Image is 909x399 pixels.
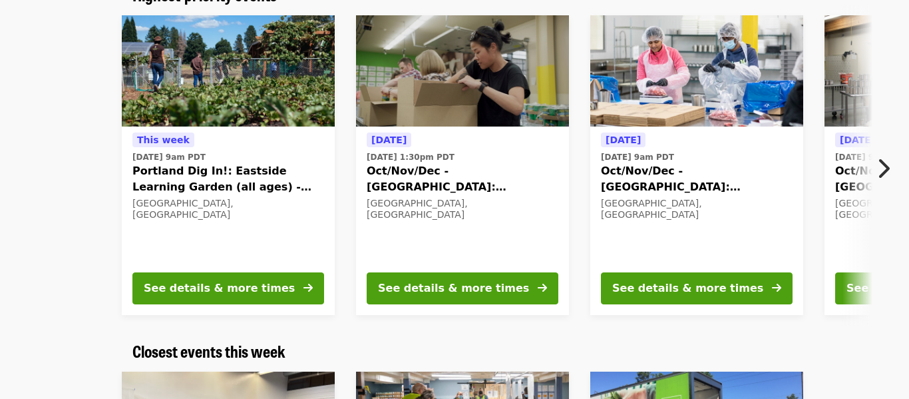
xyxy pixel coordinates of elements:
[356,15,569,315] a: See details for "Oct/Nov/Dec - Portland: Repack/Sort (age 8+)"
[612,280,763,296] div: See details & more times
[132,272,324,304] button: See details & more times
[590,15,803,127] img: Oct/Nov/Dec - Beaverton: Repack/Sort (age 10+) organized by Oregon Food Bank
[601,151,674,163] time: [DATE] 9am PDT
[590,15,803,315] a: See details for "Oct/Nov/Dec - Beaverton: Repack/Sort (age 10+)"
[132,339,285,362] span: Closest events this week
[367,198,558,220] div: [GEOGRAPHIC_DATA], [GEOGRAPHIC_DATA]
[132,342,285,361] a: Closest events this week
[601,272,793,304] button: See details & more times
[137,135,190,145] span: This week
[122,15,335,315] a: See details for "Portland Dig In!: Eastside Learning Garden (all ages) - Aug/Sept/Oct"
[144,280,295,296] div: See details & more times
[835,151,908,163] time: [DATE] 9am PDT
[865,150,909,187] button: Next item
[538,282,547,294] i: arrow-right icon
[601,198,793,220] div: [GEOGRAPHIC_DATA], [GEOGRAPHIC_DATA]
[132,198,324,220] div: [GEOGRAPHIC_DATA], [GEOGRAPHIC_DATA]
[132,151,206,163] time: [DATE] 9am PDT
[606,135,641,145] span: [DATE]
[367,272,558,304] button: See details & more times
[876,156,890,181] i: chevron-right icon
[367,151,454,163] time: [DATE] 1:30pm PDT
[772,282,781,294] i: arrow-right icon
[303,282,313,294] i: arrow-right icon
[840,135,875,145] span: [DATE]
[356,15,569,127] img: Oct/Nov/Dec - Portland: Repack/Sort (age 8+) organized by Oregon Food Bank
[378,280,529,296] div: See details & more times
[371,135,407,145] span: [DATE]
[601,163,793,195] span: Oct/Nov/Dec - [GEOGRAPHIC_DATA]: Repack/Sort (age [DEMOGRAPHIC_DATA]+)
[367,163,558,195] span: Oct/Nov/Dec - [GEOGRAPHIC_DATA]: Repack/Sort (age [DEMOGRAPHIC_DATA]+)
[132,163,324,195] span: Portland Dig In!: Eastside Learning Garden (all ages) - Aug/Sept/Oct
[122,15,335,127] img: Portland Dig In!: Eastside Learning Garden (all ages) - Aug/Sept/Oct organized by Oregon Food Bank
[122,342,787,361] div: Closest events this week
